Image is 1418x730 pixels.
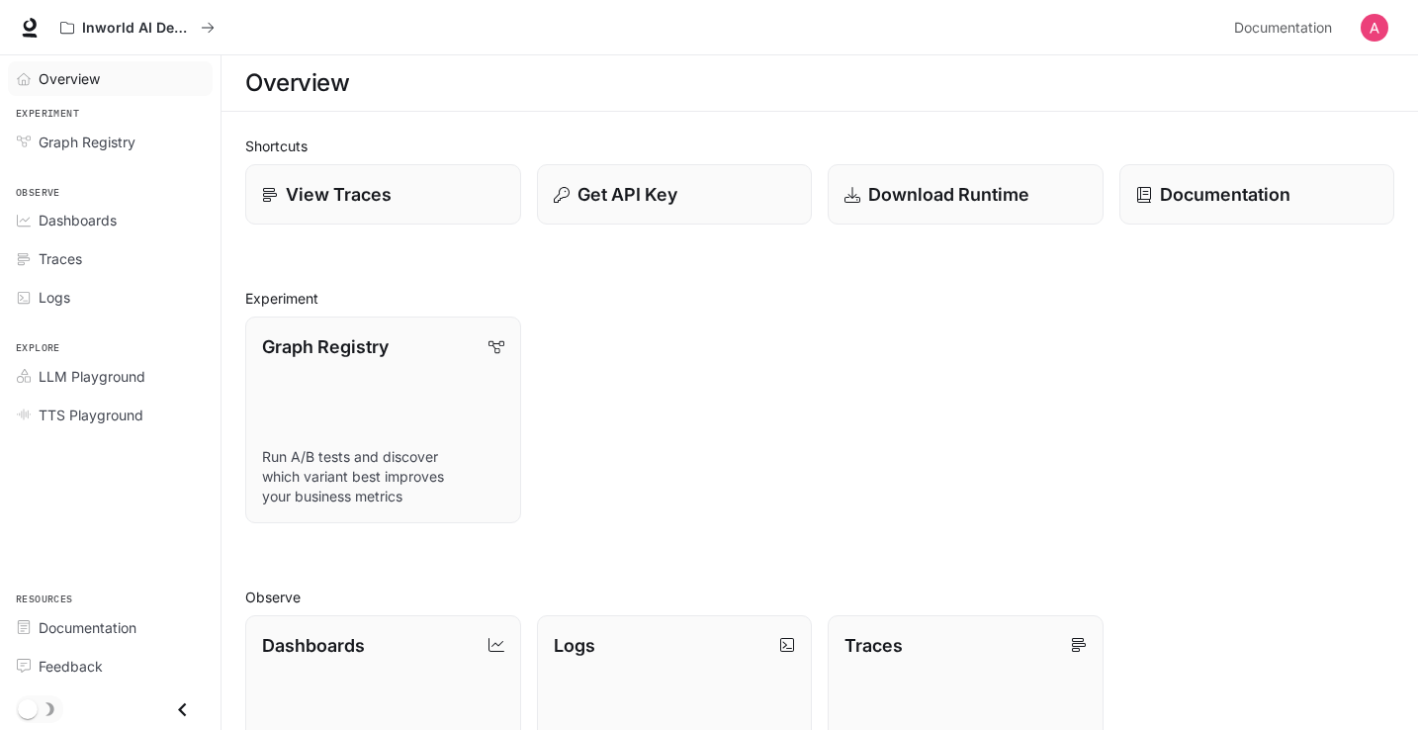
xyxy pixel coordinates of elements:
p: Get API Key [577,181,677,208]
a: Documentation [8,610,213,645]
span: Graph Registry [39,132,135,152]
a: Feedback [8,649,213,684]
a: Overview [8,61,213,96]
span: LLM Playground [39,366,145,387]
span: Traces [39,248,82,269]
a: Documentation [1226,8,1347,47]
span: Logs [39,287,70,308]
a: TTS Playground [8,398,213,432]
span: Documentation [1234,16,1332,41]
h2: Experiment [245,288,1394,309]
span: Dark mode toggle [18,697,38,719]
p: View Traces [286,181,392,208]
p: Dashboards [262,632,365,659]
a: Graph RegistryRun A/B tests and discover which variant best improves your business metrics [245,317,521,523]
h2: Observe [245,587,1394,607]
a: Graph Registry [8,125,213,159]
img: User avatar [1361,14,1388,42]
p: Inworld AI Demos [82,20,193,37]
a: Download Runtime [828,164,1104,225]
span: Feedback [39,656,103,677]
a: Dashboards [8,203,213,237]
a: Traces [8,241,213,276]
p: Traces [844,632,903,659]
span: Dashboards [39,210,117,230]
a: Logs [8,280,213,315]
h1: Overview [245,63,349,103]
button: Get API Key [537,164,813,225]
button: Close drawer [160,689,205,730]
h2: Shortcuts [245,136,1394,156]
p: Logs [554,632,595,659]
span: Overview [39,68,100,89]
p: Run A/B tests and discover which variant best improves your business metrics [262,447,504,506]
a: View Traces [245,164,521,225]
button: User avatar [1355,8,1394,47]
p: Documentation [1160,181,1290,208]
span: TTS Playground [39,405,143,425]
span: Documentation [39,617,136,638]
a: LLM Playground [8,359,213,394]
button: All workspaces [51,8,223,47]
p: Graph Registry [262,333,389,360]
a: Documentation [1119,164,1395,225]
p: Download Runtime [868,181,1029,208]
